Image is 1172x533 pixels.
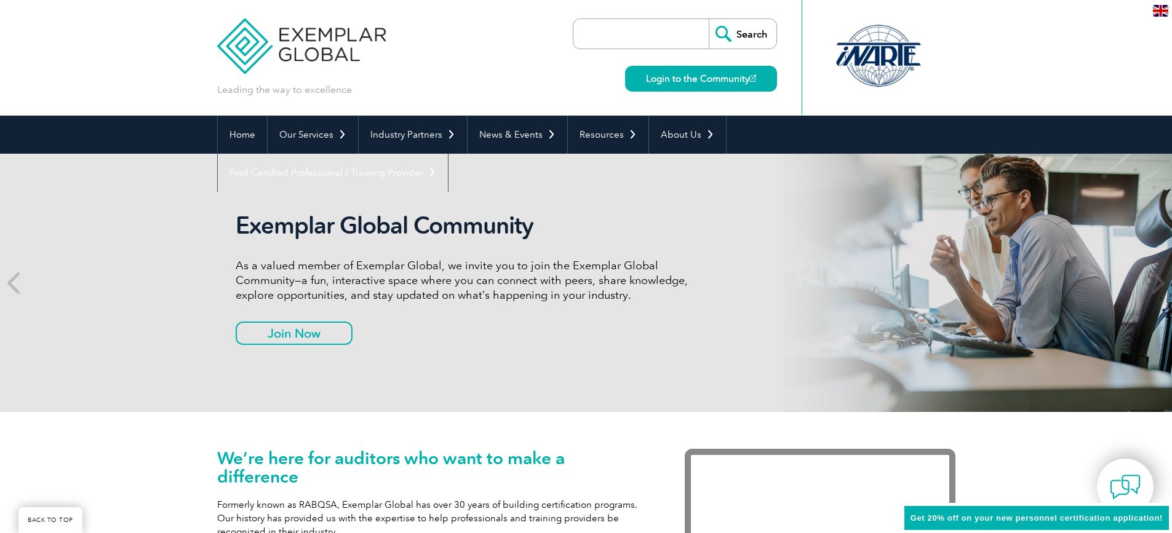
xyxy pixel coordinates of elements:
a: Join Now [236,322,353,345]
a: BACK TO TOP [18,507,82,533]
a: Home [218,116,267,154]
h1: We’re here for auditors who want to make a difference [217,449,648,486]
a: News & Events [468,116,567,154]
h2: Exemplar Global Community [236,211,697,240]
img: contact-chat.png [1110,472,1141,502]
span: Get 20% off on your new personnel certification application! [911,513,1163,523]
a: Resources [568,116,648,154]
input: Search [709,19,776,49]
img: open_square.png [749,75,756,82]
p: Leading the way to excellence [217,83,352,97]
a: Login to the Community [625,66,777,92]
a: Industry Partners [359,116,467,154]
a: Find Certified Professional / Training Provider [218,154,448,192]
a: Our Services [268,116,358,154]
p: As a valued member of Exemplar Global, we invite you to join the Exemplar Global Community—a fun,... [236,258,697,302]
a: About Us [649,116,726,154]
img: en [1153,5,1168,17]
